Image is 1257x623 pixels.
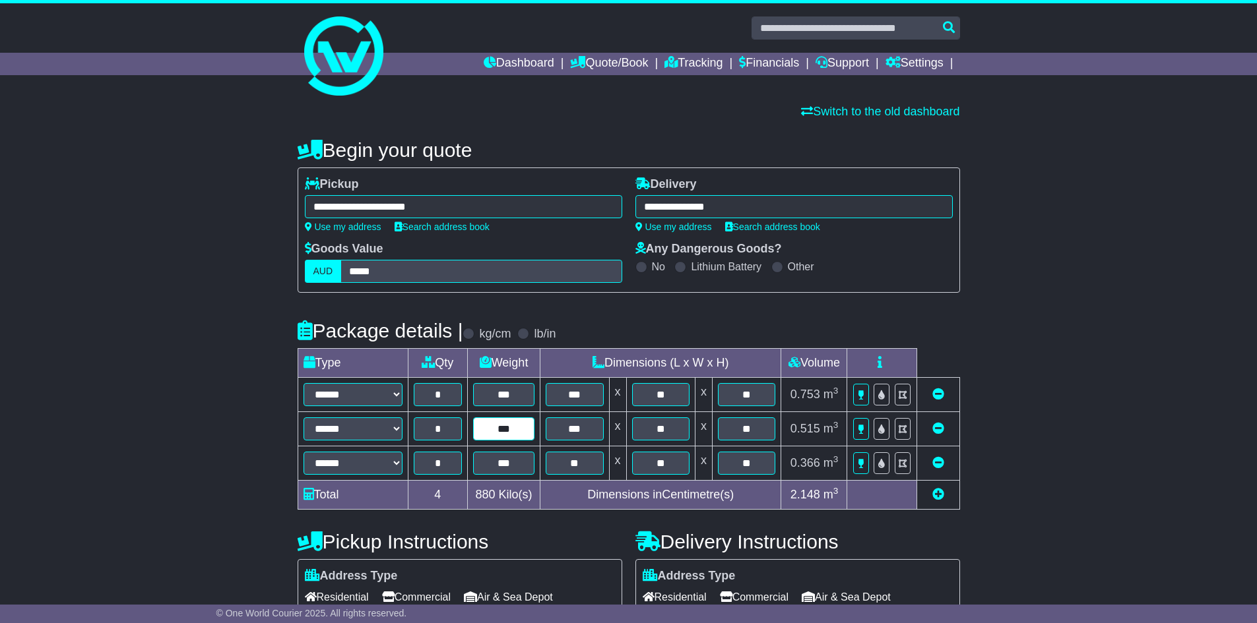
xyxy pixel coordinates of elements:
a: Use my address [305,222,381,232]
span: 0.753 [790,388,820,401]
label: Delivery [635,177,697,192]
label: Any Dangerous Goods? [635,242,782,256]
a: Add new item [932,488,944,501]
sup: 3 [833,420,839,430]
span: Air & Sea Depot [464,587,553,607]
td: Volume [781,349,847,378]
td: 4 [408,481,468,510]
a: Search address book [395,222,490,232]
span: Commercial [382,587,451,607]
label: Other [788,260,814,273]
td: Kilo(s) [468,481,540,510]
label: AUD [305,260,342,283]
a: Search address book [725,222,820,232]
td: x [609,446,626,481]
td: x [695,446,712,481]
label: Address Type [305,569,398,583]
h4: Pickup Instructions [298,531,622,552]
a: Use my address [635,222,712,232]
sup: 3 [833,386,839,396]
span: m [823,422,839,435]
span: m [823,488,839,501]
a: Support [816,53,869,75]
h4: Begin your quote [298,139,960,161]
td: Total [298,481,408,510]
span: © One World Courier 2025. All rights reserved. [216,608,407,618]
label: Lithium Battery [691,260,761,273]
label: Goods Value [305,242,383,256]
a: Financials [739,53,799,75]
label: lb/in [534,327,556,341]
td: Dimensions (L x W x H) [540,349,781,378]
td: x [609,378,626,412]
h4: Delivery Instructions [635,531,960,552]
label: kg/cm [479,327,511,341]
span: 0.515 [790,422,820,435]
a: Dashboard [484,53,554,75]
td: Type [298,349,408,378]
span: Residential [643,587,707,607]
span: Air & Sea Depot [802,587,891,607]
label: No [652,260,665,273]
h4: Package details | [298,320,463,341]
sup: 3 [833,454,839,464]
span: 880 [476,488,496,501]
td: Qty [408,349,468,378]
span: m [823,456,839,469]
label: Address Type [643,569,736,583]
a: Tracking [664,53,723,75]
span: Residential [305,587,369,607]
span: 0.366 [790,456,820,469]
span: m [823,388,839,401]
a: Switch to the old dashboard [801,105,959,118]
a: Remove this item [932,456,944,469]
td: Dimensions in Centimetre(s) [540,481,781,510]
a: Remove this item [932,388,944,401]
a: Settings [886,53,944,75]
span: 2.148 [790,488,820,501]
sup: 3 [833,486,839,496]
td: Weight [468,349,540,378]
a: Quote/Book [570,53,648,75]
label: Pickup [305,177,359,192]
a: Remove this item [932,422,944,435]
span: Commercial [720,587,789,607]
td: x [695,378,712,412]
td: x [695,412,712,446]
td: x [609,412,626,446]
